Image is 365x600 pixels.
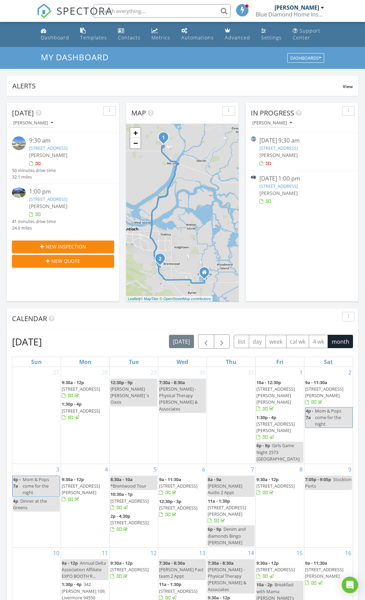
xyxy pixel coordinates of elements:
[256,476,279,482] span: 9:30a - 12p
[305,379,327,385] span: 9a - 11:30a
[198,367,207,378] a: Go to July 30, 2025
[305,559,352,587] a: 9a - 11:30a [STREET_ADDRESS][PERSON_NAME]
[208,526,221,532] span: 6p - 9p
[12,187,114,231] a: 1:00 pm [STREET_ADDRESS] [PERSON_NAME] 41 minutes drive time 24.0 miles
[57,3,113,18] span: SPECTORA
[305,560,343,586] a: 9a - 11:30a [STREET_ADDRESS][PERSON_NAME]
[159,379,185,385] span: 7:30a - 8:30a
[159,476,197,495] a: 9a - 11:30a [STREET_ADDRESS]
[225,34,250,41] div: Advanced
[12,335,42,348] h2: [DATE]
[275,4,319,11] div: [PERSON_NAME]
[286,335,309,348] button: cal wk
[261,34,282,41] div: Settings
[110,513,130,519] span: 2p - 4:30p
[255,367,304,464] td: Go to August 1, 2025
[12,108,34,118] span: [DATE]
[140,297,159,301] a: © MapTiler
[207,367,255,464] td: Go to July 31, 2025
[224,357,238,367] a: Thursday
[256,379,295,412] a: 10a - 12:30p [STREET_ADDRESS][PERSON_NAME][PERSON_NAME]
[159,560,185,566] span: 7:30a - 8:30a
[259,145,298,151] a: [STREET_ADDRESS]
[12,464,61,548] td: Go to August 3, 2025
[128,297,139,301] a: Leaflet
[251,108,294,118] span: In Progress
[256,476,295,495] a: 9:30a - 12p [STREET_ADDRESS]
[246,548,255,559] a: Go to August 14, 2025
[130,138,141,148] a: Zoom out
[12,119,54,128] button: [PERSON_NAME]
[344,548,353,559] a: Go to August 16, 2025
[159,505,197,511] span: [STREET_ADDRESS]
[29,145,68,151] a: [STREET_ADDRESS]
[110,491,133,497] span: 10:30a - 1p
[62,379,100,399] a: 9:30a - 12p [STREET_ADDRESS]
[29,196,68,202] a: [STREET_ADDRESS]
[315,408,341,427] span: Mom & Pops come for the night
[256,559,303,581] a: 9:30a - 12p [STREET_ADDRESS]
[12,314,47,323] span: Calendar
[175,357,190,367] a: Wednesday
[118,34,141,41] div: Contacts
[208,504,246,517] span: [STREET_ADDRESS][PERSON_NAME]
[110,491,149,510] a: 10:30a - 1p [STREET_ADDRESS]
[208,498,246,524] a: 11a - 1:30p [STREET_ADDRESS][PERSON_NAME]
[201,464,207,475] a: Go to August 6, 2025
[169,335,194,348] button: [DATE]
[298,464,304,475] a: Go to August 8, 2025
[266,335,287,348] button: week
[207,464,255,548] td: Go to August 7, 2025
[293,27,320,41] div: Support Center
[110,498,149,504] span: [STREET_ADDRESS]
[110,490,157,512] a: 10:30a - 1p [STREET_ADDRESS]
[13,498,47,511] span: Dinner at the Greens
[198,548,207,559] a: Go to August 13, 2025
[12,218,56,225] div: 41 minutes drive time
[214,334,230,348] button: Next month
[110,464,158,548] td: Go to August 5, 2025
[259,174,344,183] div: [DATE] 1:00 pm
[250,464,255,475] a: Go to August 7, 2025
[62,401,82,407] span: 1:30p - 4p
[110,367,158,464] td: Go to July 29, 2025
[115,25,143,44] a: Contacts
[37,3,52,19] img: The Best Home Inspection Software - Spectora
[110,512,157,534] a: 2p - 4:30p [STREET_ADDRESS]
[256,442,300,462] span: Girls Game Night 2573 [GEOGRAPHIC_DATA]
[110,513,149,532] a: 2p - 4:30p [STREET_ADDRESS]
[304,464,353,548] td: Go to August 9, 2025
[127,357,140,367] a: Tuesday
[208,526,246,545] span: Denim and diamonds Bingo [PERSON_NAME]
[259,136,344,145] div: [DATE] 9:30 am
[158,464,207,548] td: Go to August 6, 2025
[12,187,26,198] img: 9360049%2Fcover_photos%2Faxz7bw9WAPiT9phwNGwT%2Fsmall.jpg
[104,464,109,475] a: Go to August 4, 2025
[159,498,197,517] a: 12:30p - 3p [STREET_ADDRESS]
[343,84,353,89] span: View
[290,25,327,44] a: Support Center
[163,137,168,141] div: 4508 Lincoln Landing , Rio Vista, CA 94571
[347,464,353,475] a: Go to August 9, 2025
[149,367,158,378] a: Go to July 29, 2025
[256,11,324,18] div: Blue Diamond Home Inspection Inc.
[309,335,328,348] button: 4 wk
[258,25,284,44] a: Settings
[159,498,206,519] a: 12:30p - 3p [STREET_ADDRESS]
[159,588,197,594] span: [STREET_ADDRESS]
[61,464,110,548] td: Go to August 4, 2025
[94,4,231,18] input: Search everything...
[179,25,217,44] a: Automations (Basic)
[256,379,281,385] span: 10a - 12:30p
[46,243,86,250] span: New Inspection
[51,257,80,265] span: New Quote
[259,152,298,158] span: [PERSON_NAME]
[305,476,331,482] span: 7:05p - 9:05p
[126,296,212,302] div: |
[208,483,242,495] span: [PERSON_NAME] Audio 2 Appt
[62,379,84,385] span: 9:30a - 12p
[159,483,197,489] span: [STREET_ADDRESS]
[131,108,146,118] span: Map
[251,174,353,205] a: [DATE] 1:00 pm [STREET_ADDRESS] [PERSON_NAME]
[181,34,214,41] div: Automations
